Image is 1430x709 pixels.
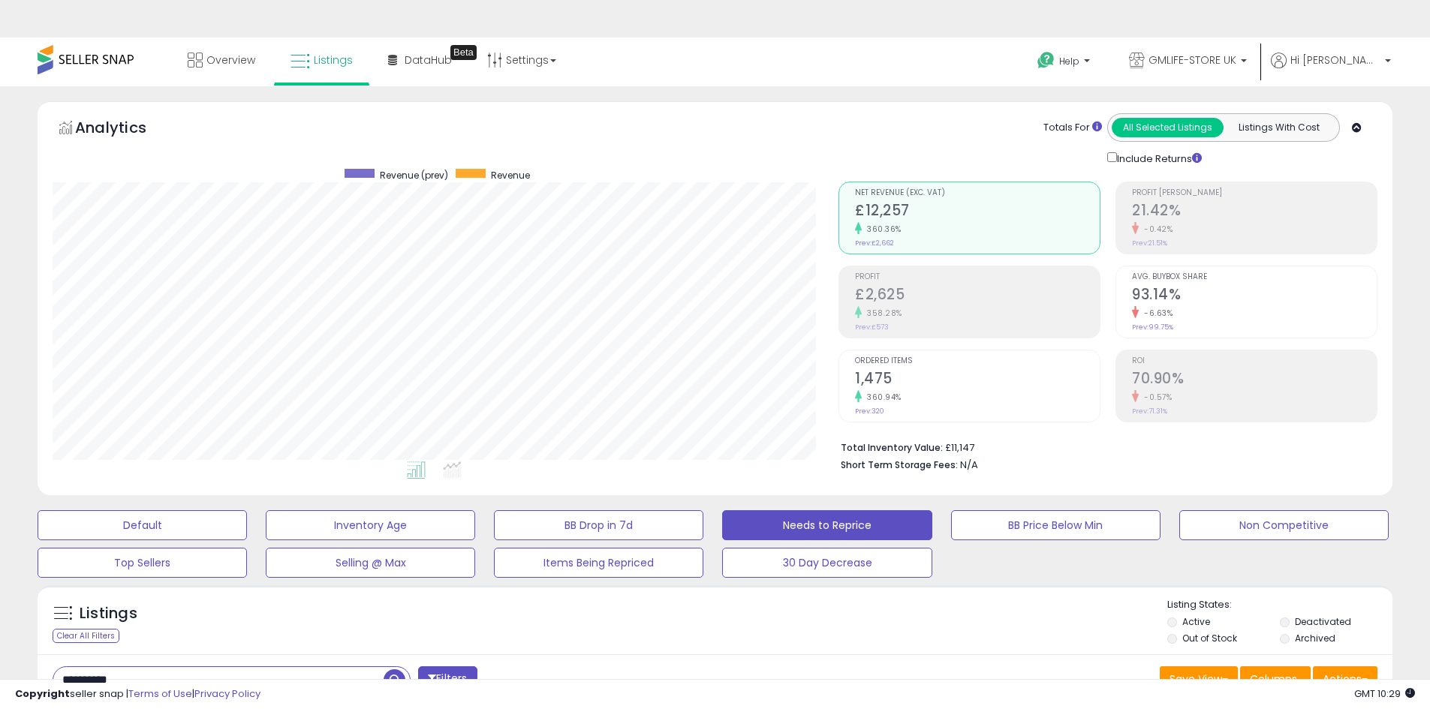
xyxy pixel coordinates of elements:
[1112,118,1224,137] button: All Selected Listings
[862,392,902,403] small: 360.94%
[194,686,260,701] a: Privacy Policy
[1132,202,1377,222] h2: 21.42%
[128,686,192,701] a: Terms of Use
[1096,149,1220,167] div: Include Returns
[450,45,477,60] div: Tooltip anchor
[1132,323,1173,332] small: Prev: 99.75%
[75,117,176,142] h5: Analytics
[1132,273,1377,281] span: Avg. Buybox Share
[1290,53,1380,68] span: Hi [PERSON_NAME]
[722,510,932,540] button: Needs to Reprice
[176,38,266,83] a: Overview
[855,239,894,248] small: Prev: £2,662
[855,202,1100,222] h2: £12,257
[1295,615,1351,628] label: Deactivated
[266,548,475,578] button: Selling @ Max
[405,53,452,68] span: DataHub
[1037,51,1055,70] i: Get Help
[1271,53,1391,86] a: Hi [PERSON_NAME]
[841,458,958,471] b: Short Term Storage Fees:
[1025,40,1105,86] a: Help
[1132,370,1377,390] h2: 70.90%
[279,38,364,83] a: Listings
[1295,632,1335,644] label: Archived
[862,224,902,235] small: 360.36%
[53,629,119,643] div: Clear All Filters
[862,308,902,319] small: 358.28%
[1139,392,1172,403] small: -0.57%
[266,510,475,540] button: Inventory Age
[38,510,247,540] button: Default
[494,510,703,540] button: BB Drop in 7d
[1149,53,1236,68] span: GMLIFE-STORE UK
[1132,286,1377,306] h2: 93.14%
[1167,598,1392,612] p: Listing States:
[1132,239,1167,248] small: Prev: 21.51%
[1118,38,1258,86] a: GMLIFE-STORE UK
[1132,407,1167,416] small: Prev: 71.31%
[855,323,889,332] small: Prev: £573
[1182,632,1237,644] label: Out of Stock
[491,169,530,182] span: Revenue
[855,357,1100,365] span: Ordered Items
[1179,510,1389,540] button: Non Competitive
[1182,615,1210,628] label: Active
[476,38,567,83] a: Settings
[380,169,448,182] span: Revenue (prev)
[1223,118,1335,137] button: Listings With Cost
[841,437,1366,455] li: £11,147
[855,407,884,416] small: Prev: 320
[1132,357,1377,365] span: ROI
[80,603,137,624] h5: Listings
[855,286,1100,306] h2: £2,625
[377,38,463,83] a: DataHub
[1139,224,1173,235] small: -0.42%
[1059,55,1079,68] span: Help
[960,458,978,472] span: N/A
[314,53,353,68] span: Listings
[38,548,247,578] button: Top Sellers
[855,370,1100,390] h2: 1,475
[1132,189,1377,197] span: Profit [PERSON_NAME]
[951,510,1161,540] button: BB Price Below Min
[206,53,255,68] span: Overview
[15,686,70,701] strong: Copyright
[494,548,703,578] button: Items Being Repriced
[855,189,1100,197] span: Net Revenue (Exc. VAT)
[1139,308,1173,319] small: -6.63%
[1043,121,1102,135] div: Totals For
[15,687,260,701] div: seller snap | |
[722,548,932,578] button: 30 Day Decrease
[1354,686,1415,701] span: 2025-08-18 10:29 GMT
[855,273,1100,281] span: Profit
[841,441,943,454] b: Total Inventory Value:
